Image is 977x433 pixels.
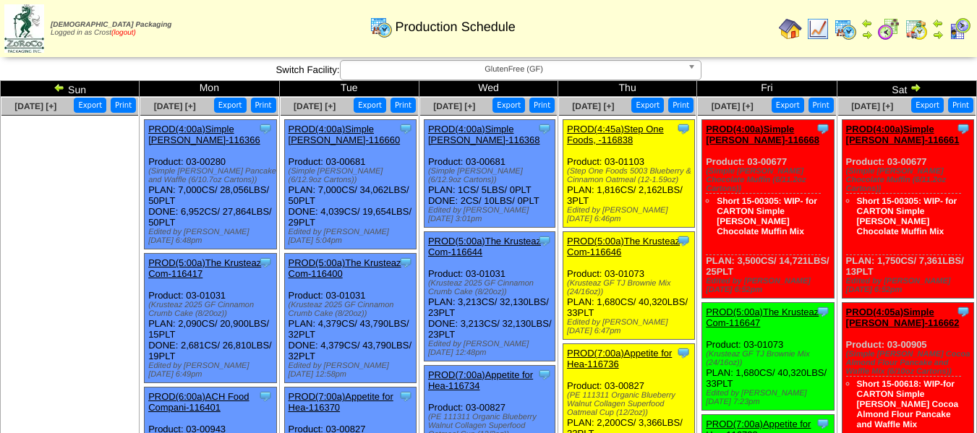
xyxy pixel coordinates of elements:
a: [DATE] [+] [14,101,56,111]
img: Tooltip [816,304,830,319]
a: [DATE] [+] [712,101,754,111]
img: arrowleft.gif [861,17,873,29]
div: Edited by [PERSON_NAME] [DATE] 6:52pm [706,277,834,294]
a: [DATE] [+] [154,101,196,111]
img: line_graph.gif [806,17,829,40]
img: Tooltip [258,255,273,270]
div: Product: 03-01073 PLAN: 1,680CS / 40,320LBS / 33PLT [563,232,695,340]
button: Export [631,98,664,113]
img: zoroco-logo-small.webp [4,4,44,53]
img: Tooltip [816,121,830,136]
img: Tooltip [398,255,413,270]
div: Product: 03-00280 PLAN: 7,000CS / 28,056LBS / 50PLT DONE: 6,952CS / 27,864LBS / 50PLT [145,120,277,249]
a: [DATE] [+] [851,101,893,111]
img: arrowright.gif [932,29,944,40]
button: Print [111,98,136,113]
a: [DATE] [+] [433,101,475,111]
img: calendarblend.gif [877,17,900,40]
div: (Simple [PERSON_NAME] Chocolate Muffin (6/11.2oz Cartons)) [846,167,974,193]
td: Thu [558,81,697,97]
span: GlutenFree (GF) [346,61,682,78]
button: Export [74,98,106,113]
img: arrowleft.gif [932,17,944,29]
a: PROD(4:00a)Simple [PERSON_NAME]-116668 [706,124,819,145]
a: [DATE] [+] [572,101,614,111]
div: (Step One Foods 5003 Blueberry & Cinnamon Oatmeal (12-1.59oz) [567,167,694,184]
div: Product: 03-00681 PLAN: 1CS / 5LBS / 0PLT DONE: 2CS / 10LBS / 0PLT [424,120,555,228]
button: Export [354,98,386,113]
span: [DEMOGRAPHIC_DATA] Packaging [51,21,171,29]
div: Edited by [PERSON_NAME] [DATE] 6:47pm [567,318,694,335]
img: Tooltip [398,389,413,403]
td: Sun [1,81,140,97]
img: calendarprod.gif [834,17,857,40]
img: calendarcustomer.gif [948,17,971,40]
a: Short 15-00305: WIP- for CARTON Simple [PERSON_NAME] Chocolate Muffin Mix [717,196,817,236]
div: Product: 03-00677 PLAN: 3,500CS / 14,721LBS / 25PLT [702,120,835,299]
a: PROD(4:45a)Step One Foods, -116838 [567,124,664,145]
span: Logged in as Crost [51,21,171,37]
img: Tooltip [676,233,691,248]
img: Tooltip [398,121,413,136]
div: (PE 111311 Organic Blueberry Walnut Collagen Superfood Oatmeal Cup (12/2oz)) [567,391,694,417]
div: Edited by [PERSON_NAME] [DATE] 3:01pm [428,206,555,223]
span: Production Schedule [396,20,516,35]
a: PROD(4:00a)Simple [PERSON_NAME]-116368 [428,124,540,145]
button: Export [492,98,525,113]
div: Edited by [PERSON_NAME] [DATE] 6:46pm [567,206,694,223]
div: (Krusteaz 2025 GF Cinnamon Crumb Cake (8/20oz)) [148,301,276,318]
button: Print [948,98,973,113]
a: Short 15-00305: WIP- for CARTON Simple [PERSON_NAME] Chocolate Muffin Mix [857,196,957,236]
a: PROD(5:00a)The Krusteaz Com-116644 [428,236,541,257]
div: (Simple [PERSON_NAME] (6/12.9oz Cartons)) [428,167,555,184]
img: home.gif [779,17,802,40]
div: (Krusteaz 2025 GF Cinnamon Crumb Cake (8/20oz)) [289,301,417,318]
img: Tooltip [956,121,970,136]
img: calendarprod.gif [370,15,393,38]
button: Export [214,98,247,113]
a: PROD(4:00a)Simple [PERSON_NAME]-116660 [289,124,401,145]
a: PROD(7:00a)Appetite for Hea-116370 [289,391,393,413]
div: (Simple [PERSON_NAME] Chocolate Muffin (6/11.2oz Cartons)) [706,167,834,193]
button: Print [391,98,416,113]
div: Edited by [PERSON_NAME] [DATE] 12:58pm [289,361,417,379]
div: Product: 03-01031 PLAN: 4,379CS / 43,790LBS / 32PLT DONE: 4,379CS / 43,790LBS / 32PLT [284,254,417,383]
img: Tooltip [956,304,970,319]
img: arrowleft.gif [54,82,65,93]
img: Tooltip [258,389,273,403]
img: Tooltip [537,121,552,136]
div: Product: 03-01103 PLAN: 1,816CS / 2,162LBS / 3PLT [563,120,695,228]
img: Tooltip [537,233,552,248]
div: (Simple [PERSON_NAME] (6/12.9oz Cartons)) [289,167,417,184]
td: Tue [279,81,419,97]
a: PROD(4:00a)Simple [PERSON_NAME]-116366 [148,124,260,145]
img: Tooltip [258,121,273,136]
a: PROD(7:00a)Appetite for Hea-116736 [567,348,672,369]
div: Edited by [PERSON_NAME] [DATE] 6:48pm [148,228,276,245]
img: calendarinout.gif [905,17,928,40]
div: (Krusteaz 2025 GF Cinnamon Crumb Cake (8/20oz)) [428,279,555,296]
a: [DATE] [+] [294,101,336,111]
td: Sat [837,81,976,97]
a: PROD(5:00a)The Krusteaz Com-116417 [148,257,261,279]
div: Product: 03-01031 PLAN: 2,090CS / 20,900LBS / 15PLT DONE: 2,681CS / 26,810LBS / 19PLT [145,254,277,383]
td: Mon [140,81,279,97]
a: Short 15-00618: WIP-for CARTON Simple [PERSON_NAME] Cocoa Almond Flour Pancake and Waffle Mix [857,379,959,429]
img: Tooltip [676,346,691,360]
div: (Simple [PERSON_NAME] Pancake and Waffle (6/10.7oz Cartons)) [148,167,276,184]
button: Print [251,98,276,113]
a: PROD(4:05a)Simple [PERSON_NAME]-116662 [846,306,960,328]
a: PROD(5:00a)The Krusteaz Com-116647 [706,306,819,328]
div: (Simple [PERSON_NAME] Cocoa Almond Flour Pancake and Waffle Mix (6/10oz Cartons)) [846,350,974,376]
button: Print [529,98,555,113]
img: Tooltip [816,416,830,431]
a: PROD(7:00a)Appetite for Hea-116734 [428,369,533,391]
a: PROD(6:00a)ACH Food Compani-116401 [148,391,249,413]
div: Edited by [PERSON_NAME] [DATE] 5:04pm [289,228,417,245]
div: (Krusteaz GF TJ Brownie Mix (24/16oz)) [567,279,694,296]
